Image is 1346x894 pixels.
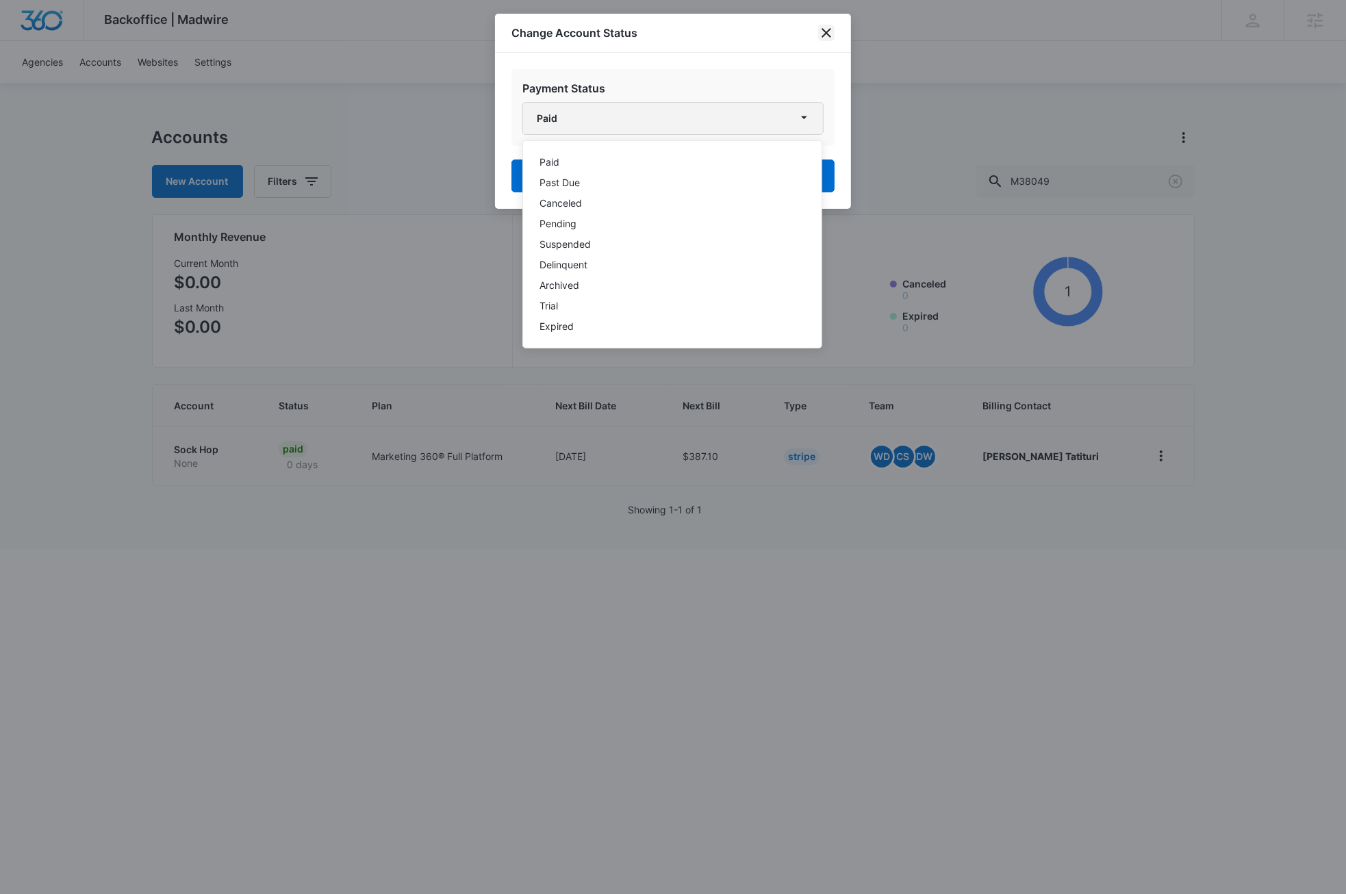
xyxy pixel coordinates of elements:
[511,159,835,192] button: Update Status
[522,80,824,97] h2: Payment Status
[523,316,822,337] button: Expired
[539,240,789,249] div: Suspended
[523,234,822,255] button: Suspended
[523,296,822,316] button: Trial
[539,322,789,331] div: Expired
[539,301,789,311] div: Trial
[523,173,822,193] button: Past Due
[539,281,789,290] div: Archived
[539,260,789,270] div: Delinquent
[522,102,824,135] button: Paid
[539,219,789,229] div: Pending
[539,178,789,188] div: Past Due
[523,152,822,173] button: Paid
[539,157,789,167] div: Paid
[523,214,822,234] button: Pending
[523,255,822,275] button: Delinquent
[523,193,822,214] button: Canceled
[539,199,789,208] div: Canceled
[818,25,835,41] button: close
[511,25,637,41] h1: Change Account Status
[523,275,822,296] button: Archived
